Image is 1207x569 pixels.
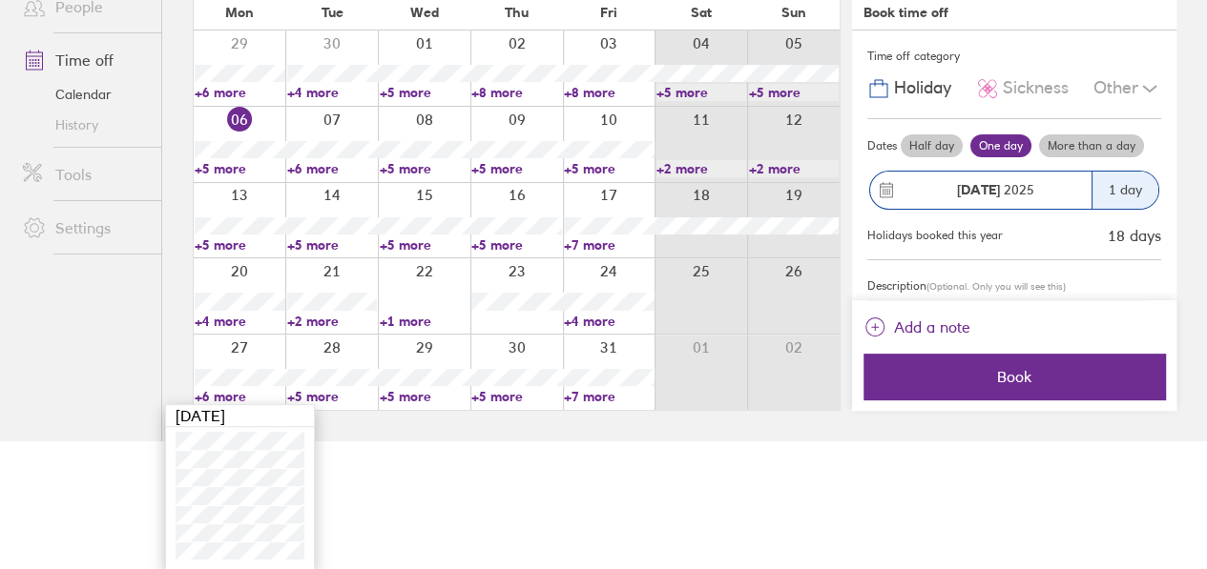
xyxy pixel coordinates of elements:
[901,134,963,157] label: Half day
[8,209,161,247] a: Settings
[781,5,806,20] span: Sun
[471,160,562,177] a: +5 more
[287,236,378,254] a: +5 more
[410,5,439,20] span: Wed
[287,84,378,101] a: +4 more
[8,155,161,193] a: Tools
[166,405,314,427] div: [DATE]
[505,5,529,20] span: Thu
[322,5,343,20] span: Tue
[195,313,285,330] a: +4 more
[1108,227,1161,244] div: 18 days
[564,388,655,405] a: +7 more
[1093,71,1161,107] div: Other
[957,181,1000,198] strong: [DATE]
[8,79,161,110] a: Calendar
[195,160,285,177] a: +5 more
[195,236,285,254] a: +5 more
[471,388,562,405] a: +5 more
[225,5,254,20] span: Mon
[287,388,378,405] a: +5 more
[748,160,839,177] a: +2 more
[894,78,951,98] span: Holiday
[864,312,970,342] button: Add a note
[379,313,469,330] a: +1 more
[877,368,1152,385] span: Book
[195,84,285,101] a: +6 more
[867,161,1161,219] button: [DATE] 20251 day
[1092,172,1158,209] div: 1 day
[379,84,469,101] a: +5 more
[564,84,655,101] a: +8 more
[867,139,897,152] span: Dates
[970,134,1031,157] label: One day
[287,313,378,330] a: +2 more
[564,160,655,177] a: +5 more
[656,84,747,101] a: +5 more
[691,5,712,20] span: Sat
[379,388,469,405] a: +5 more
[894,312,970,342] span: Add a note
[471,236,562,254] a: +5 more
[471,84,562,101] a: +8 more
[8,41,161,79] a: Time off
[379,160,469,177] a: +5 more
[564,313,655,330] a: +4 more
[864,354,1165,399] button: Book
[864,5,948,20] div: Book time off
[867,42,1161,71] div: Time off category
[957,182,1034,197] span: 2025
[287,160,378,177] a: +6 more
[748,84,839,101] a: +5 more
[926,280,1066,293] span: (Optional. Only you will see this)
[195,388,285,405] a: +6 more
[600,5,617,20] span: Fri
[1039,134,1144,157] label: More than a day
[564,236,655,254] a: +7 more
[867,229,1003,242] div: Holidays booked this year
[8,110,161,140] a: History
[1003,78,1069,98] span: Sickness
[656,160,747,177] a: +2 more
[867,278,926,293] span: Description
[379,236,469,254] a: +5 more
